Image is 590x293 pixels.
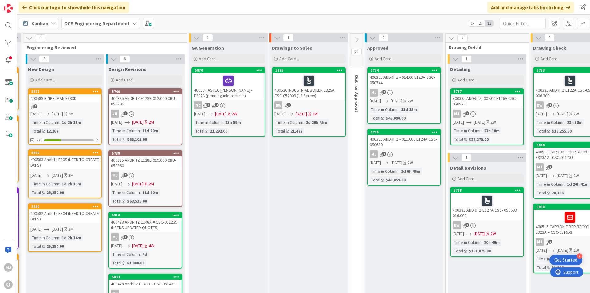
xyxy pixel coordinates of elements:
div: $68,535.00 [125,198,148,204]
div: 400583 Andritz E305 (NEED TO CREATE DXFS) [29,156,101,169]
div: 5833 [112,275,182,279]
span: 2 [378,34,389,42]
span: [DATE] [194,111,205,117]
span: Approved [367,45,388,51]
span: Support [13,1,28,8]
div: 5870 [195,68,265,73]
div: 5870400557 ASTEC [PERSON_NAME] - E202A (pending inlet details) [192,68,265,100]
span: Engineering Reviewed [26,44,179,50]
div: Total $ [111,259,124,266]
div: 5889 [29,204,101,209]
div: MJ [109,233,182,241]
span: 2 [382,90,386,94]
div: 2W [490,231,496,237]
span: 2 [124,111,128,115]
div: Time in Column [536,255,564,262]
a: 5889400582 Andritz E304 (NEED TO CREATE DXFS)[DATE][DATE]3MTime in Column:1d 2h 14mTotal $:25,250.00 [28,203,102,252]
div: Time in Column [274,119,303,126]
div: MJ [536,163,544,171]
div: 5738 [454,188,523,192]
div: 400478 ANDRITZ E148A = CSC-051239 (NEEDS UPDATED QUOTES) [109,218,182,232]
span: Add Card... [199,56,218,61]
span: : [466,136,467,143]
div: 31,196 [550,264,565,271]
span: Add Card... [458,77,477,83]
span: Add Card... [279,56,299,61]
div: 5739400385 ANDRITZ E128B 019.000 CBU- 050360 [109,151,182,170]
span: Detail Revisions [450,165,486,171]
div: 23h 59m [224,119,242,126]
span: [DATE] [111,119,122,125]
span: : [124,136,125,143]
span: [DATE] [111,243,122,249]
div: 400478 Andritz E148B = CSC-051433 [109,280,182,288]
div: BW [274,101,282,109]
div: O [4,280,13,289]
div: MJ [111,233,119,241]
span: 4 [215,103,219,107]
span: : [223,119,224,126]
span: 1 [461,55,472,63]
div: 5734 [371,68,440,73]
div: 5890400583 Andritz E305 (NEED TO CREATE DXFS) [29,150,101,169]
div: $22,275.00 [467,136,490,143]
div: 400385 ANDRITZ -007.00 E126A CSC-050525 [451,94,523,108]
div: 5875 [275,68,345,73]
div: 11d 20m [141,127,160,134]
div: 5889 [31,204,101,209]
span: 1x [468,20,477,26]
div: Total $ [194,128,207,134]
span: [DATE] [391,98,402,104]
span: Drawing Check [533,45,566,51]
div: 2W [407,160,413,166]
span: 2/6 [37,137,42,143]
a: 5739400385 ANDRITZ E128B 019.000 CBU- 050360MJ[DATE][DATE]2MTime in Column:11d 20mTotal $:$68,535.00 [108,150,182,207]
div: 5875 [273,68,345,73]
div: 2W [490,119,496,125]
span: Detailing [450,66,471,72]
div: 5833400478 Andritz E148B = CSC-051433 [109,274,182,288]
span: 2 [465,223,469,227]
div: Total $ [536,128,549,134]
b: OCS Engineering Department [64,20,130,26]
span: Drawings to Sales [272,45,312,51]
div: MJ [451,110,523,118]
div: 5738 [451,188,523,193]
div: 5734 [368,68,440,73]
span: 2 [548,165,552,169]
span: : [383,115,384,121]
div: 25,250.00 [45,243,65,250]
a: 5738400385 ANDRITZ E127A CSC- 050693 016.000BW[DATE][DATE]2WTime in Column:20h 49mTotal $:$151,87... [450,187,524,257]
div: Click our logo to show/hide this navigation [19,2,129,13]
div: 2M [149,119,154,125]
div: 400385 ANDRITZ E127A CSC- 050693 016.000 [451,193,523,220]
a: 5810400478 ANDRITZ E148A = CSC-051239 (NEEDS UPDATED QUOTES)MJ[DATE][DATE]4WTime in Column:4dTota... [108,212,182,269]
span: Add Card... [541,56,560,61]
div: BW [451,221,523,229]
div: Time in Column [30,180,59,187]
div: 20h 49m [482,239,501,246]
span: : [207,128,208,134]
div: 3M [68,226,73,232]
div: Time in Column [111,251,140,258]
div: BW [453,221,461,229]
span: 9 [35,34,45,42]
span: : [549,189,550,196]
div: MJ [370,150,378,158]
span: GA Generation [191,45,224,51]
div: 2d 6h 46m [399,168,422,175]
div: $45,090.00 [384,115,407,121]
div: 23h 10m [482,127,501,134]
div: 5735 [371,130,440,134]
span: [DATE] [474,119,485,125]
span: : [124,259,125,266]
div: Total $ [370,115,383,121]
div: 2M [149,181,154,187]
span: 2 [124,173,128,177]
div: NC [194,101,202,109]
div: 5739 [112,151,182,156]
div: MJ [4,263,13,272]
div: 400385 ANDRITZ E128B 019.000 CBU- 050360 [109,156,182,170]
div: 4 [577,253,582,259]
